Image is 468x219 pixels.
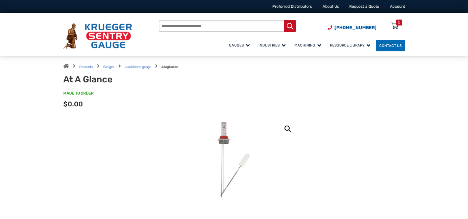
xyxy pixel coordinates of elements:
[291,39,327,52] a: Machining
[63,23,132,49] img: Krueger Sentry Gauge
[161,65,178,69] strong: Ataglance
[294,43,321,47] span: Machining
[376,40,405,51] a: Contact Us
[349,4,379,9] a: Request a Quote
[398,20,400,25] div: 0
[328,24,377,31] a: Phone Number (920) 434-8860
[327,39,376,52] a: Resource Library
[79,65,93,69] a: Products
[334,25,377,30] span: [PHONE_NUMBER]
[103,65,115,69] a: Gauges
[390,4,405,9] a: Account
[379,44,402,48] span: Contact Us
[272,4,312,9] a: Preferred Distributors
[330,43,370,47] span: Resource Library
[259,43,286,47] span: Industries
[323,4,339,9] a: About Us
[63,90,94,96] span: MADE TO ORDER
[63,74,200,85] h1: At A Glance
[125,65,151,69] a: Liquid level gauge
[201,118,267,201] img: At A Glance
[63,100,83,108] span: $0.00
[281,122,294,136] a: View full-screen image gallery
[226,39,255,52] a: Gauges
[255,39,291,52] a: Industries
[229,43,250,47] span: Gauges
